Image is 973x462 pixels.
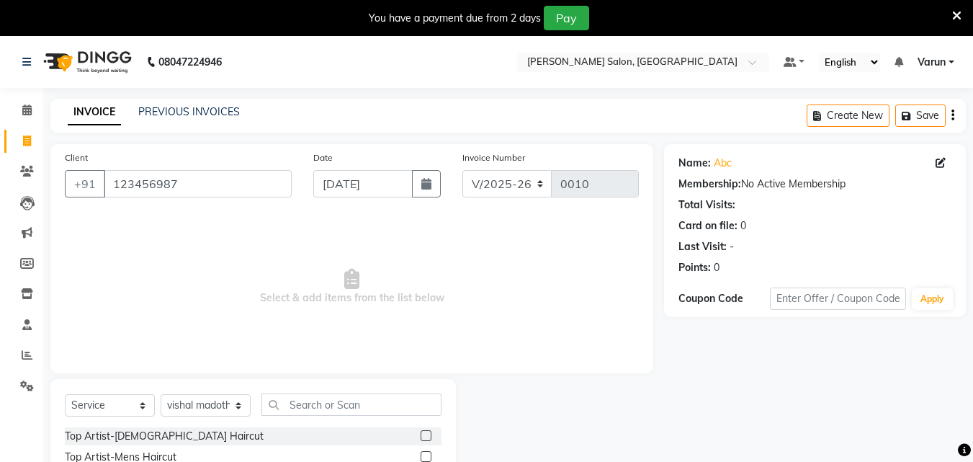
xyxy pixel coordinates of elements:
b: 08047224946 [158,42,222,82]
input: Search by Name/Mobile/Email/Code [104,170,292,197]
div: Card on file: [678,218,737,234]
div: - [730,239,734,254]
label: Date [313,151,333,164]
input: Search or Scan [261,394,441,416]
span: Select & add items from the list below [65,215,639,359]
div: Top Artist-[DEMOGRAPHIC_DATA] Haircut [65,429,264,444]
button: +91 [65,170,105,197]
div: You have a payment due from 2 days [369,11,541,26]
button: Create New [807,105,889,127]
div: 0 [714,260,719,275]
a: INVOICE [68,99,121,125]
div: Points: [678,260,711,275]
label: Client [65,151,88,164]
input: Enter Offer / Coupon Code [770,288,906,310]
div: Last Visit: [678,239,727,254]
img: logo [37,42,135,82]
div: Total Visits: [678,197,735,213]
div: No Active Membership [678,177,951,192]
div: Name: [678,156,711,171]
label: Invoice Number [462,151,525,164]
div: Membership: [678,177,741,192]
button: Save [895,105,946,127]
div: Coupon Code [678,291,769,306]
span: Varun [918,55,946,70]
div: 0 [740,218,746,234]
button: Apply [912,288,953,310]
button: Pay [544,6,589,30]
a: PREVIOUS INVOICES [138,105,240,118]
a: Abc [714,156,732,171]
